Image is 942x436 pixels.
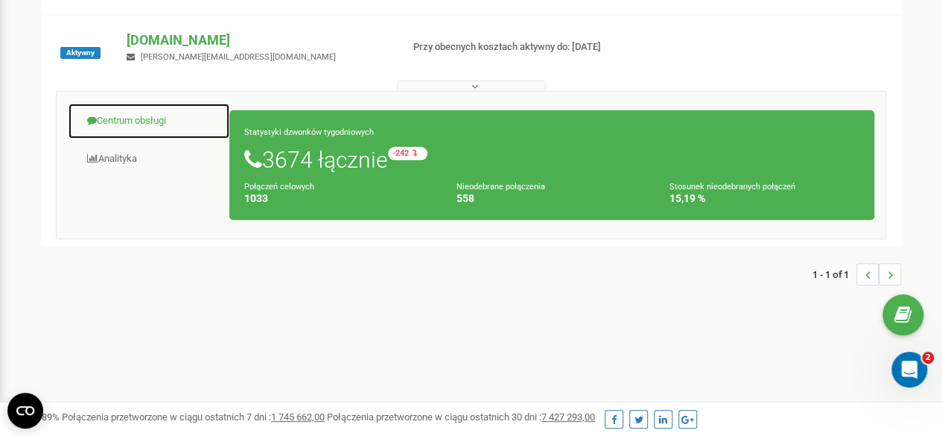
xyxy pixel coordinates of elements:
[669,182,795,192] small: Stosunek nieodebranych połączeń
[812,263,856,285] span: 1 - 1 of 1
[244,147,859,172] h1: 3674 łącznie
[812,248,901,300] nav: ...
[244,127,374,137] small: Statystyki dzwonków tygodniowych
[60,47,101,59] span: Aktywny
[891,352,927,388] iframe: Intercom live chat
[244,182,314,192] small: Połączeń celowych
[141,52,335,62] span: [PERSON_NAME][EMAIL_ADDRESS][DOMAIN_NAME]
[62,411,325,423] span: Połączenia przetworzone w ciągu ostatnich 7 dni :
[127,31,389,50] p: [DOMAIN_NAME]
[456,193,646,204] h4: 558
[388,147,427,160] small: -242
[922,352,934,364] span: 2
[68,103,230,139] a: Centrum obsługi
[68,141,230,177] a: Analityka
[271,411,325,423] u: 1 745 662,00
[244,193,434,204] h4: 1033
[413,40,604,54] p: Przy obecnych kosztach aktywny do: [DATE]
[7,393,43,429] button: Open CMP widget
[669,193,859,204] h4: 15,19 %
[327,411,595,423] span: Połączenia przetworzone w ciągu ostatnich 30 dni :
[541,411,595,423] u: 7 427 293,00
[456,182,545,192] small: Nieodebrane połączenia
